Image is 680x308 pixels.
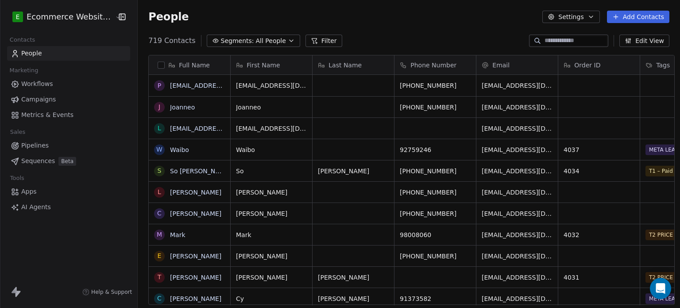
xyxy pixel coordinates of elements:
[564,167,634,175] span: 4034
[236,252,307,261] span: [PERSON_NAME]
[156,145,162,154] div: W
[21,156,55,166] span: Sequences
[400,209,471,218] span: [PHONE_NUMBER]
[619,35,669,47] button: Edit View
[7,184,130,199] a: Apps
[400,103,471,112] span: [PHONE_NUMBER]
[170,168,231,175] a: So [PERSON_NAME]
[236,209,307,218] span: [PERSON_NAME]
[148,10,189,23] span: People
[400,145,471,154] span: 92759246
[256,36,286,46] span: All People
[21,141,49,150] span: Pipelines
[313,55,394,74] div: Last Name
[650,278,671,299] div: Open Intercom Messenger
[157,294,162,303] div: C
[148,35,195,46] span: 719 Contacts
[21,203,51,212] span: AI Agents
[158,273,162,282] div: T
[157,230,162,239] div: M
[236,188,307,197] span: [PERSON_NAME]
[482,124,552,133] span: [EMAIL_ADDRESS][DOMAIN_NAME]
[564,145,634,154] span: 4037
[7,138,130,153] a: Pipelines
[236,145,307,154] span: Waibo
[492,61,510,70] span: Email
[410,61,456,70] span: Phone Number
[645,230,676,240] span: T2 PRICE
[7,46,130,61] a: People
[82,289,132,296] a: Help & Support
[482,294,552,303] span: [EMAIL_ADDRESS][DOMAIN_NAME]
[400,230,471,239] span: 98008060
[27,11,113,23] span: Ecommerce Website Builder
[236,103,307,112] span: Joanneo
[482,103,552,112] span: [EMAIL_ADDRESS][DOMAIN_NAME]
[170,189,221,196] a: [PERSON_NAME]
[170,210,221,217] a: [PERSON_NAME]
[482,81,552,90] span: [EMAIL_ADDRESS][DOMAIN_NAME]
[482,167,552,175] span: [EMAIL_ADDRESS][DOMAIN_NAME]
[482,273,552,282] span: [EMAIL_ADDRESS][DOMAIN_NAME]
[482,145,552,154] span: [EMAIL_ADDRESS][DOMAIN_NAME]
[6,33,39,47] span: Contacts
[236,273,307,282] span: [PERSON_NAME]
[179,61,210,70] span: Full Name
[6,172,28,185] span: Tools
[318,167,389,175] span: [PERSON_NAME]
[21,79,53,89] span: Workflows
[6,64,42,77] span: Marketing
[157,209,162,218] div: C
[170,104,195,111] a: Joanneo
[482,230,552,239] span: [EMAIL_ADDRESS][DOMAIN_NAME]
[400,252,471,261] span: [PHONE_NUMBER]
[542,11,599,23] button: Settings
[400,81,471,90] span: [PHONE_NUMBER]
[318,294,389,303] span: [PERSON_NAME]
[645,272,676,283] span: T2 PRICE
[7,200,130,214] a: AI Agents
[58,157,76,166] span: Beta
[158,166,162,175] div: S
[236,294,307,303] span: Cy
[318,273,389,282] span: [PERSON_NAME]
[158,251,162,261] div: E
[170,253,221,260] a: [PERSON_NAME]
[170,146,189,153] a: Waibo
[7,154,130,168] a: SequencesBeta
[149,75,231,305] div: grid
[564,230,634,239] span: 4032
[236,167,307,175] span: So
[158,124,161,133] div: l
[328,61,362,70] span: Last Name
[574,61,600,70] span: Order ID
[149,55,230,74] div: Full Name
[21,49,42,58] span: People
[607,11,669,23] button: Add Contacts
[221,36,254,46] span: Segments:
[21,95,56,104] span: Campaigns
[11,9,109,24] button: EEcommerce Website Builder
[394,55,476,74] div: Phone Number
[558,55,640,74] div: Order ID
[305,35,342,47] button: Filter
[564,273,634,282] span: 4031
[21,187,37,196] span: Apps
[170,274,221,281] a: [PERSON_NAME]
[170,295,221,302] a: [PERSON_NAME]
[656,61,670,70] span: Tags
[158,81,161,90] div: p
[158,102,160,112] div: J
[91,289,132,296] span: Help & Support
[170,231,185,238] a: Mark
[482,252,552,261] span: [EMAIL_ADDRESS][DOMAIN_NAME]
[482,188,552,197] span: [EMAIL_ADDRESS][DOMAIN_NAME]
[21,110,73,120] span: Metrics & Events
[482,209,552,218] span: [EMAIL_ADDRESS][DOMAIN_NAME]
[247,61,280,70] span: First Name
[400,294,471,303] span: 91373582
[7,108,130,122] a: Metrics & Events
[231,55,312,74] div: First Name
[400,167,471,175] span: [PHONE_NUMBER]
[158,187,161,197] div: L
